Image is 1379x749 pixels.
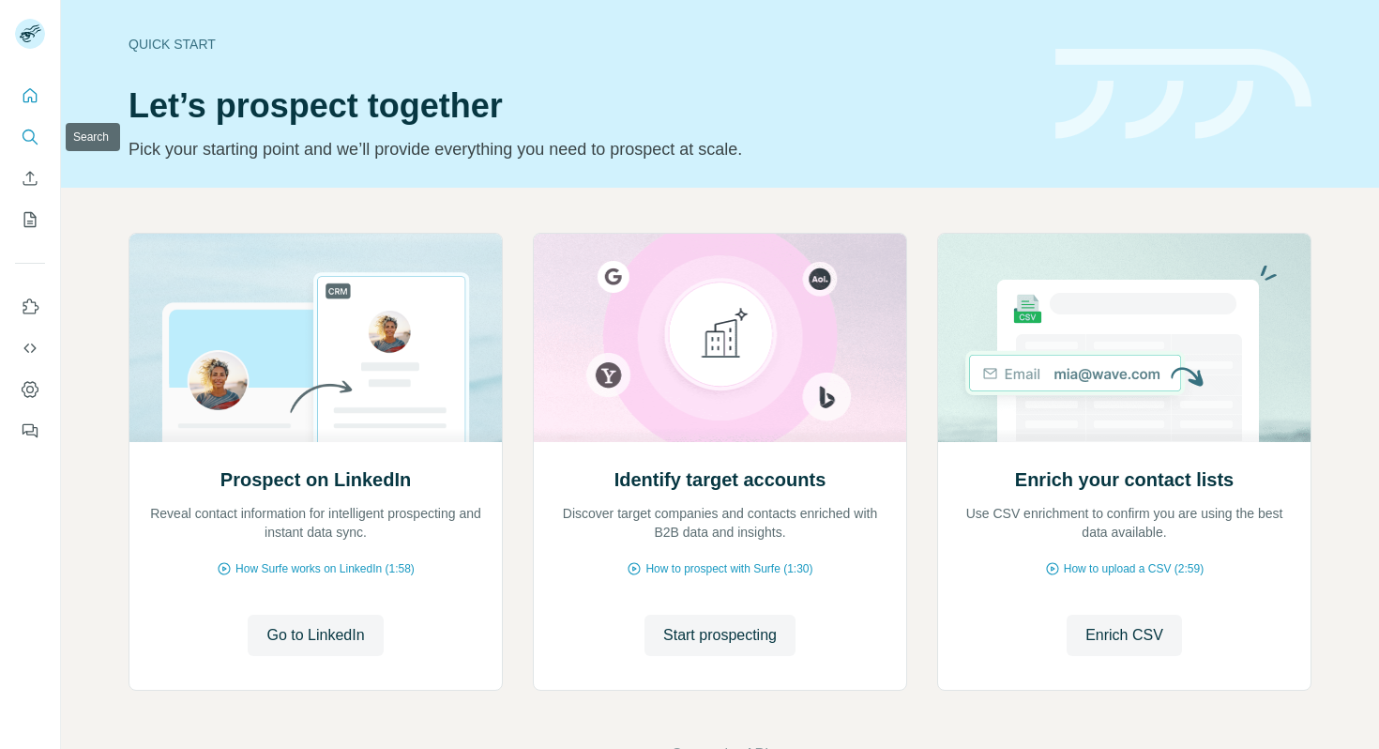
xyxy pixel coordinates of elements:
[1067,615,1182,656] button: Enrich CSV
[645,560,812,577] span: How to prospect with Surfe (1:30)
[148,504,483,542] p: Reveal contact information for intelligent prospecting and instant data sync.
[129,35,1033,53] div: Quick start
[644,615,796,656] button: Start prospecting
[1015,466,1234,493] h2: Enrich your contact lists
[15,290,45,324] button: Use Surfe on LinkedIn
[937,234,1311,442] img: Enrich your contact lists
[15,203,45,237] button: My lists
[266,624,364,647] span: Go to LinkedIn
[1064,560,1204,577] span: How to upload a CSV (2:59)
[1085,624,1163,647] span: Enrich CSV
[957,504,1292,542] p: Use CSV enrichment to confirm you are using the best data available.
[235,560,415,577] span: How Surfe works on LinkedIn (1:58)
[1055,49,1311,140] img: banner
[248,615,383,656] button: Go to LinkedIn
[15,161,45,195] button: Enrich CSV
[129,234,503,442] img: Prospect on LinkedIn
[129,87,1033,125] h1: Let’s prospect together
[129,136,1033,162] p: Pick your starting point and we’ll provide everything you need to prospect at scale.
[533,234,907,442] img: Identify target accounts
[15,120,45,154] button: Search
[15,373,45,406] button: Dashboard
[15,414,45,448] button: Feedback
[15,331,45,365] button: Use Surfe API
[663,624,777,647] span: Start prospecting
[220,466,411,493] h2: Prospect on LinkedIn
[15,79,45,113] button: Quick start
[614,466,826,493] h2: Identify target accounts
[553,504,887,542] p: Discover target companies and contacts enriched with B2B data and insights.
